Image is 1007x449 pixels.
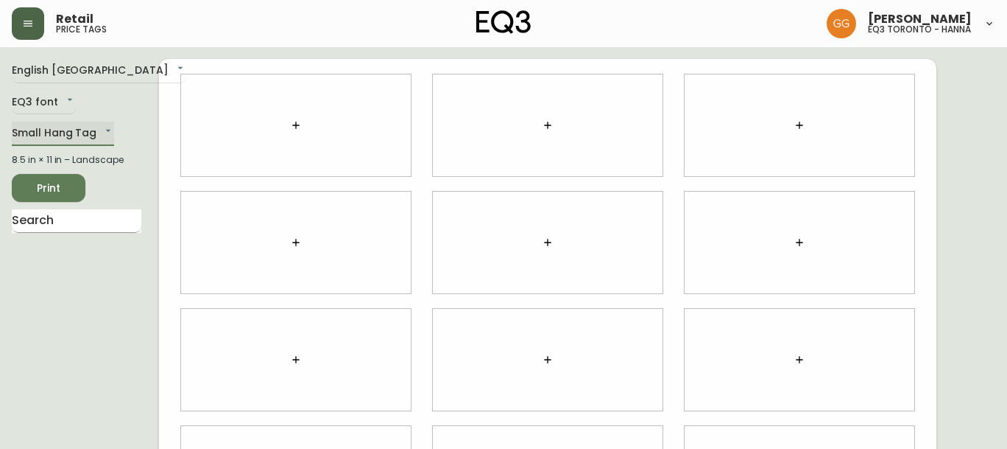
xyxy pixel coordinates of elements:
input: Search [12,209,141,233]
img: logo [476,10,531,34]
h5: price tags [56,25,107,34]
div: EQ3 font [12,91,76,115]
button: Print [12,174,85,202]
span: [PERSON_NAME] [868,13,972,25]
h5: eq3 toronto - hanna [868,25,971,34]
img: dbfc93a9366efef7dcc9a31eef4d00a7 [827,9,856,38]
div: Small Hang Tag [12,122,114,146]
span: Retail [56,13,93,25]
div: English [GEOGRAPHIC_DATA] [12,59,186,83]
span: Print [24,179,74,198]
div: 8.5 in × 11 in – Landscape [12,153,141,167]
